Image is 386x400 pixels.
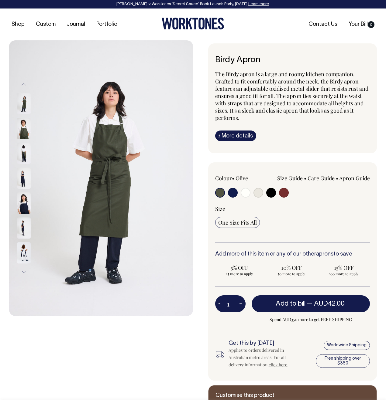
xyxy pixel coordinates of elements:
[94,19,120,29] a: Portfolio
[267,262,316,278] input: 10% OFF 50 more to apply
[271,264,313,271] span: 10% OFF
[229,341,299,347] h6: Get this by [DATE]
[215,205,370,212] div: Size
[322,271,365,276] span: 100 more to apply
[339,175,370,182] a: Apron Guide
[215,56,370,65] h6: Birdy Apron
[218,219,257,226] span: One Size Fits All
[319,262,368,278] input: 15% OFF 100 more to apply
[252,316,370,323] span: Spend AUD350 more to get FREE SHIPPING
[277,175,303,182] a: Size Guide
[6,2,380,6] div: [PERSON_NAME] × Worktones ‘Secret Sauce’ Book Launch Party, [DATE]. .
[64,19,88,29] a: Journal
[306,19,340,29] a: Contact Us
[215,70,368,121] span: The Birdy apron is a large and roomy kitchen companion. Crafted to fit comfortably around the nec...
[229,347,299,368] div: Applies to orders delivered in Australian metro areas. For all delivery information, .
[17,192,31,214] img: dark-navy
[9,19,27,29] a: Shop
[17,217,31,239] img: dark-navy
[308,175,335,182] a: Care Guide
[9,40,193,316] img: olive
[17,93,31,114] img: olive
[368,21,374,28] span: 0
[236,298,246,310] button: +
[276,301,305,307] span: Add to bill
[307,301,346,307] span: —
[215,131,256,141] a: iMore details
[336,175,338,182] span: •
[269,362,287,368] a: click here
[215,175,277,182] div: Colour
[19,77,28,91] button: Previous
[346,19,377,29] a: Your Bill0
[304,175,306,182] span: •
[215,393,313,399] h6: Customise this product
[322,264,365,271] span: 15% OFF
[218,271,261,276] span: 25 more to apply
[17,118,31,139] img: olive
[252,295,370,312] button: Add to bill —AUD42.00
[215,298,224,310] button: -
[215,262,264,278] input: 5% OFF 25 more to apply
[218,264,261,271] span: 5% OFF
[314,301,345,307] span: AUD42.00
[17,242,31,263] img: dark-navy
[316,252,333,257] a: aprons
[236,175,248,182] label: Olive
[33,19,58,29] a: Custom
[248,2,269,6] a: Learn more
[215,251,370,257] h6: Add more of this item or any of our other to save
[271,271,313,276] span: 50 more to apply
[17,168,31,189] img: dark-navy
[19,265,28,279] button: Next
[17,143,31,164] img: olive
[219,132,220,139] span: i
[215,217,260,228] input: One Size Fits All
[232,175,234,182] span: •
